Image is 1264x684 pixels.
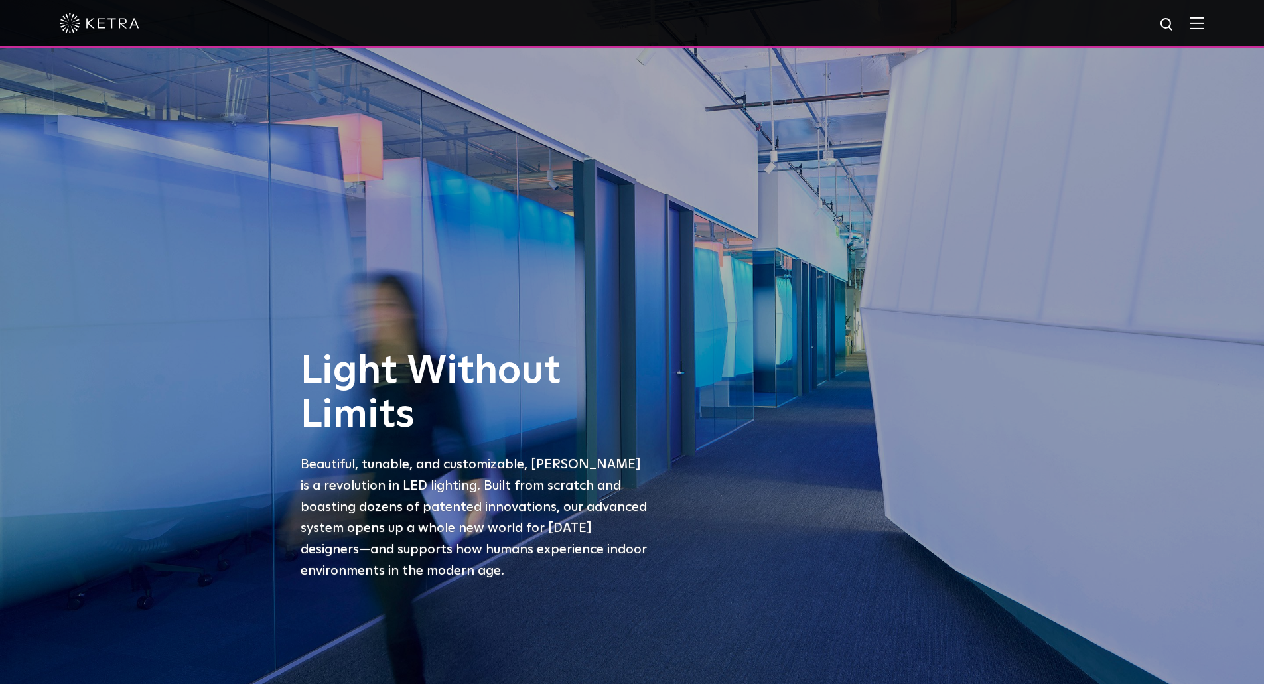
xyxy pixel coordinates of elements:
h1: Light Without Limits [301,350,652,437]
p: Beautiful, tunable, and customizable, [PERSON_NAME] is a revolution in LED lighting. Built from s... [301,454,652,581]
span: —and supports how humans experience indoor environments in the modern age. [301,543,647,577]
img: Hamburger%20Nav.svg [1190,17,1204,29]
img: ketra-logo-2019-white [60,13,139,33]
img: search icon [1159,17,1176,33]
